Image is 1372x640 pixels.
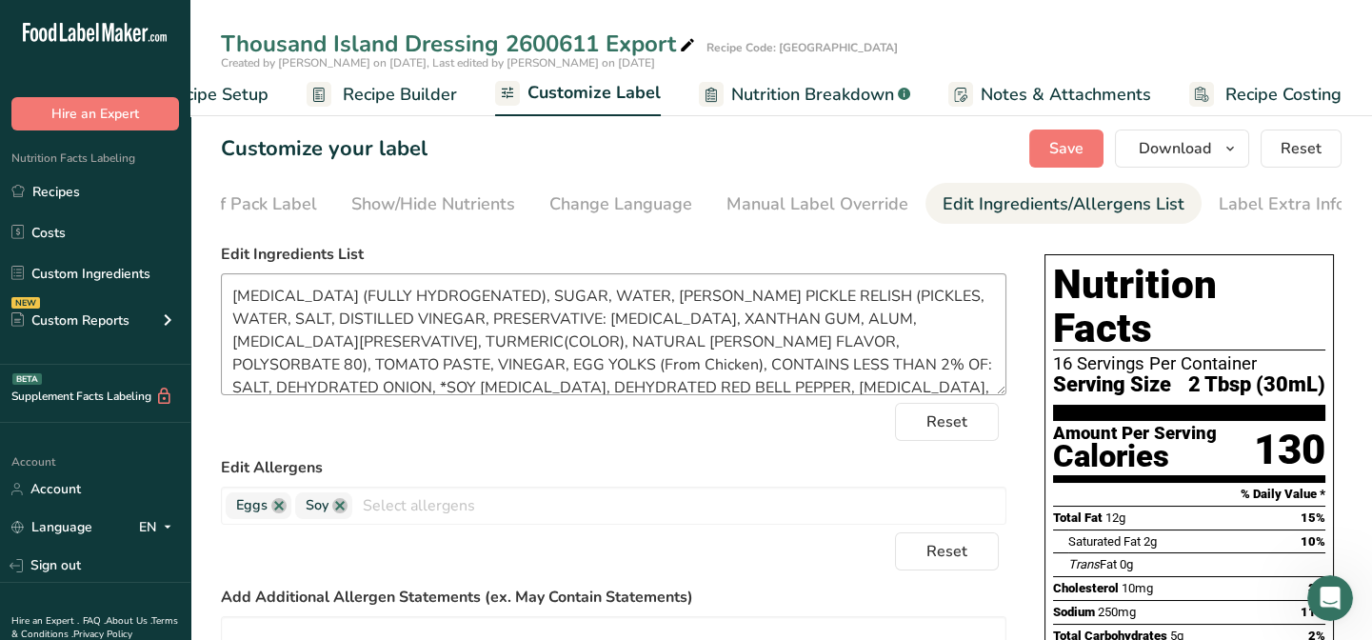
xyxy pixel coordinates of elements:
span: 0g [1120,557,1133,571]
span: Eggs [236,495,268,516]
div: BETA [12,373,42,385]
span: Soy [306,495,328,516]
div: Thousand Island Dressing 2600611 Export [221,27,699,61]
a: About Us . [106,614,151,628]
h1: Nutrition Facts [1053,263,1325,350]
div: 16 Servings Per Container [1053,354,1325,373]
div: Recipe Code: [GEOGRAPHIC_DATA] [706,39,898,56]
span: 15% [1301,510,1325,525]
span: Fat [1068,557,1117,571]
span: 10% [1301,534,1325,549]
div: Custom Reports [11,310,129,330]
h1: Customize your label [221,133,428,165]
span: Customize Label [527,80,661,106]
label: Edit Allergens [221,456,1006,479]
span: Save [1049,137,1084,160]
span: Download [1139,137,1211,160]
button: Hire an Expert [11,97,179,130]
span: 11% [1301,605,1325,619]
button: Download [1115,130,1249,168]
div: 130 [1254,425,1325,475]
span: Recipe Setup [165,82,268,108]
span: Reset [926,410,967,433]
div: NEW [11,297,40,309]
span: Notes & Attachments [981,82,1151,108]
div: Edit Ingredients/Allergens List [943,191,1184,217]
div: Manual Label Override [726,191,908,217]
a: Language [11,510,92,544]
button: Reset [895,403,999,441]
span: Created by [PERSON_NAME] on [DATE], Last edited by [PERSON_NAME] on [DATE] [221,55,655,70]
a: Hire an Expert . [11,614,79,628]
div: Change Language [549,191,692,217]
span: 2 Tbsp (30mL) [1188,373,1325,397]
input: Select allergens [352,490,1005,520]
span: 2g [1143,534,1157,549]
span: Serving Size [1053,373,1171,397]
section: % Daily Value * [1053,483,1325,506]
span: 12g [1105,510,1125,525]
div: Calories [1053,443,1217,470]
iframe: Intercom live chat [1307,575,1353,621]
a: Recipe Setup [129,73,268,116]
button: Save [1029,130,1104,168]
label: Add Additional Allergen Statements (ex. May Contain Statements) [221,586,1006,609]
div: EN [139,516,179,539]
span: Reset [926,540,967,563]
span: Nutrition Breakdown [731,82,894,108]
div: Label Extra Info [1219,191,1345,217]
button: Reset [1261,130,1342,168]
button: Reset [895,532,999,570]
span: Saturated Fat [1068,534,1141,549]
span: Reset [1281,137,1322,160]
span: 10mg [1122,581,1153,595]
span: Cholesterol [1053,581,1119,595]
span: 250mg [1098,605,1136,619]
div: Show/Hide Nutrients [351,191,515,217]
span: Sodium [1053,605,1095,619]
a: Notes & Attachments [948,73,1151,116]
i: Trans [1068,557,1100,571]
a: Customize Label [495,71,661,117]
div: Front of Pack Label [164,191,317,217]
a: Recipe Builder [307,73,457,116]
a: Recipe Costing [1189,73,1342,116]
span: Total Fat [1053,510,1103,525]
span: Recipe Costing [1225,82,1342,108]
span: Recipe Builder [343,82,457,108]
a: FAQ . [83,614,106,628]
a: Nutrition Breakdown [699,73,910,116]
div: Amount Per Serving [1053,425,1217,443]
label: Edit Ingredients List [221,243,1006,266]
